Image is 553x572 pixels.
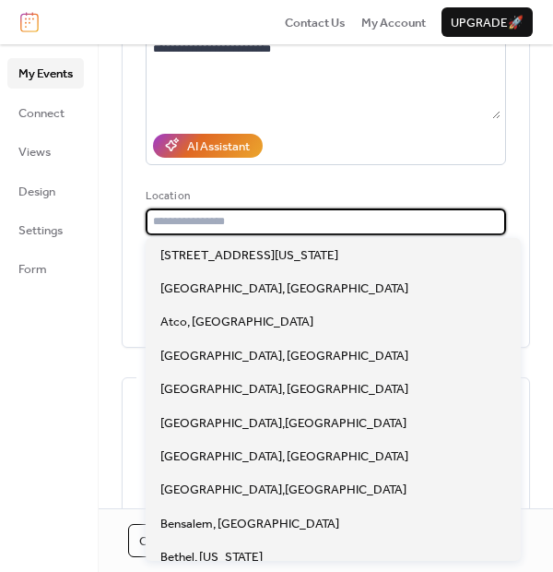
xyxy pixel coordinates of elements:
[128,524,198,557] button: Cancel
[18,183,55,201] span: Design
[146,187,502,206] div: Location
[18,65,73,83] span: My Events
[20,12,39,32] img: logo
[451,14,524,32] span: Upgrade 🚀
[160,515,339,533] span: Bensalem, [GEOGRAPHIC_DATA]
[160,481,406,499] span: [GEOGRAPHIC_DATA],[GEOGRAPHIC_DATA]
[160,280,408,298] span: [GEOGRAPHIC_DATA], [GEOGRAPHIC_DATA]
[139,532,187,551] span: Cancel
[160,246,338,265] span: [STREET_ADDRESS][US_STATE]
[7,176,84,206] a: Design
[18,143,51,161] span: Views
[7,137,84,166] a: Views
[7,254,84,283] a: Form
[441,7,533,37] button: Upgrade🚀
[160,548,263,566] span: Bethel, [US_STATE]
[361,13,426,31] a: My Account
[160,447,408,466] span: [GEOGRAPHIC_DATA], [GEOGRAPHIC_DATA]
[7,215,84,244] a: Settings
[153,134,263,158] button: AI Assistant
[160,414,406,433] span: [GEOGRAPHIC_DATA],[GEOGRAPHIC_DATA]
[7,98,84,127] a: Connect
[18,260,47,279] span: Form
[18,221,63,240] span: Settings
[7,58,84,88] a: My Events
[18,104,65,123] span: Connect
[160,347,408,365] span: [GEOGRAPHIC_DATA], [GEOGRAPHIC_DATA]
[285,14,346,32] span: Contact Us
[285,13,346,31] a: Contact Us
[160,380,408,399] span: [GEOGRAPHIC_DATA], [GEOGRAPHIC_DATA]
[361,14,426,32] span: My Account
[187,137,250,156] div: AI Assistant
[160,313,313,331] span: Atco, [GEOGRAPHIC_DATA]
